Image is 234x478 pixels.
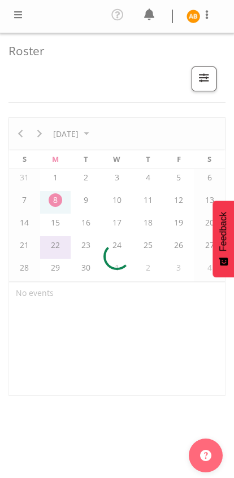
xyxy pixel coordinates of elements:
[192,67,216,91] button: Filter Shifts
[200,450,211,461] img: help-xxl-2.png
[213,201,234,277] button: Feedback - Show survey
[8,45,216,57] h4: Roster
[187,10,200,23] img: angela-burrill10486.jpg
[218,212,228,251] span: Feedback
